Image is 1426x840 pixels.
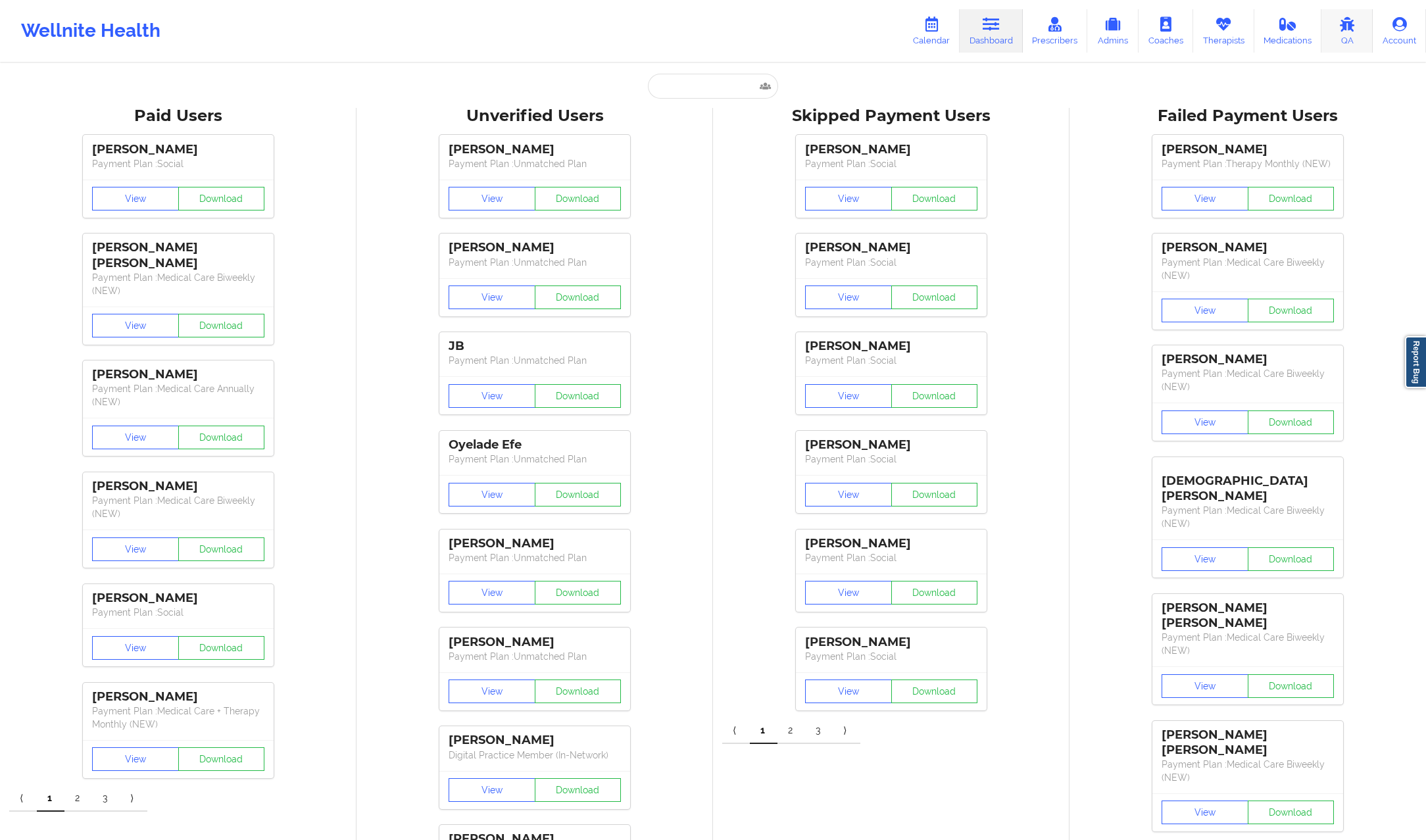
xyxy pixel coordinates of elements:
div: Oyelade Efe [449,437,621,453]
button: View [92,426,179,449]
div: [PERSON_NAME] [805,437,977,453]
button: View [449,187,535,210]
p: Payment Plan : Unmatched Plan [449,453,621,466]
div: [PERSON_NAME] [PERSON_NAME] [1162,728,1334,758]
a: Coaches [1139,9,1193,53]
button: Download [891,581,978,605]
button: Download [535,384,622,408]
p: Payment Plan : Medical Care Biweekly (NEW) [92,494,264,520]
div: [PERSON_NAME] [449,733,621,748]
div: [PERSON_NAME] [1162,240,1334,255]
div: [PERSON_NAME] [805,536,977,551]
a: Calendar [903,9,960,53]
button: View [92,636,179,660]
a: Admins [1087,9,1139,53]
a: 3 [805,718,833,744]
button: View [449,581,535,605]
a: Prescribers [1023,9,1088,53]
div: [PERSON_NAME] [92,367,264,382]
button: Download [535,285,622,309]
p: Payment Plan : Social [805,650,977,663]
button: View [805,483,892,506]
button: View [92,187,179,210]
button: View [92,314,179,337]
p: Payment Plan : Unmatched Plan [449,256,621,269]
button: View [1162,801,1248,824]
div: Paid Users [9,106,347,126]
p: Payment Plan : Medical Care Biweekly (NEW) [1162,758,1334,784]
a: 1 [750,718,777,744]
div: [PERSON_NAME] [92,142,264,157]
button: Download [1248,299,1335,322]
div: [PERSON_NAME] [1162,352,1334,367]
p: Payment Plan : Medical Care Biweekly (NEW) [1162,631,1334,657]
button: View [449,285,535,309]
a: Medications [1254,9,1322,53]
button: View [449,384,535,408]
a: 1 [37,785,64,812]
p: Payment Plan : Medical Care Biweekly (NEW) [1162,256,1334,282]
div: [PERSON_NAME] [449,536,621,551]
p: Payment Plan : Medical Care Annually (NEW) [92,382,264,408]
div: [DEMOGRAPHIC_DATA][PERSON_NAME] [1162,464,1334,504]
p: Payment Plan : Social [805,453,977,466]
div: [PERSON_NAME] [449,240,621,255]
p: Payment Plan : Social [92,606,264,619]
button: Download [178,314,265,337]
p: Payment Plan : Social [92,157,264,170]
div: [PERSON_NAME] [805,142,977,157]
p: Payment Plan : Medical Care + Therapy Monthly (NEW) [92,704,264,731]
a: 3 [92,785,120,812]
button: Download [891,187,978,210]
button: Download [1248,801,1335,824]
a: Dashboard [960,9,1023,53]
button: View [449,778,535,802]
p: Payment Plan : Social [805,256,977,269]
div: JB [449,339,621,354]
div: Unverified Users [366,106,704,126]
button: Download [891,285,978,309]
a: Therapists [1193,9,1254,53]
button: View [1162,674,1248,698]
button: Download [891,384,978,408]
button: Download [535,581,622,605]
p: Payment Plan : Medical Care Biweekly (NEW) [1162,367,1334,393]
button: Download [178,426,265,449]
div: [PERSON_NAME] [PERSON_NAME] [1162,601,1334,631]
button: View [449,483,535,506]
button: Download [178,747,265,771]
div: Pagination Navigation [9,785,147,812]
button: Download [535,778,622,802]
button: View [805,187,892,210]
button: View [92,537,179,561]
p: Payment Plan : Unmatched Plan [449,650,621,663]
button: Download [535,483,622,506]
div: [PERSON_NAME] [449,142,621,157]
div: [PERSON_NAME] [PERSON_NAME] [92,240,264,270]
a: Report Bug [1405,336,1426,388]
p: Payment Plan : Medical Care Biweekly (NEW) [1162,504,1334,530]
div: [PERSON_NAME] [92,479,264,494]
button: Download [178,537,265,561]
button: View [92,747,179,771]
p: Payment Plan : Unmatched Plan [449,551,621,564]
button: View [449,679,535,703]
a: 2 [777,718,805,744]
button: Download [1248,547,1335,571]
a: QA [1321,9,1373,53]
button: View [1162,187,1248,210]
button: View [805,285,892,309]
div: [PERSON_NAME] [92,591,264,606]
a: Next item [120,785,147,812]
p: Payment Plan : Unmatched Plan [449,157,621,170]
button: View [1162,299,1248,322]
a: Previous item [722,718,750,744]
button: Download [535,187,622,210]
button: Download [891,483,978,506]
a: Next item [833,718,860,744]
button: Download [178,636,265,660]
p: Payment Plan : Therapy Monthly (NEW) [1162,157,1334,170]
a: 2 [64,785,92,812]
a: Previous item [9,785,37,812]
a: Account [1373,9,1426,53]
